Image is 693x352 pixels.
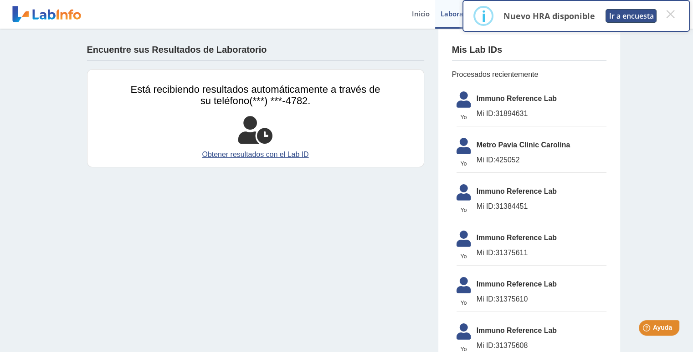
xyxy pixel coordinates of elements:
h4: Mis Lab IDs [452,45,503,55]
span: Yo [451,113,477,121]
span: Immuno Reference Lab [477,279,606,290]
span: 31894631 [477,108,606,119]
span: Mi ID: [477,342,496,349]
span: 31375608 [477,340,606,351]
span: 31375610 [477,294,606,305]
span: 31384451 [477,201,606,212]
button: Close this dialog [662,6,678,22]
span: Yo [451,252,477,261]
h4: Encuentre sus Resultados de Laboratorio [87,45,267,55]
div: i [481,8,486,24]
span: Mi ID: [477,295,496,303]
span: Immuno Reference Lab [477,325,606,336]
span: Está recibiendo resultados automáticamente a través de su teléfono [131,84,380,106]
span: Yo [451,206,477,214]
span: Immuno Reference Lab [477,232,606,243]
span: 425052 [477,155,606,166]
span: Immuno Reference Lab [477,93,606,104]
span: Metro Pavia Clinic Carolina [477,140,606,151]
button: Ir a encuesta [606,9,657,23]
iframe: Help widget launcher [612,317,683,342]
span: Mi ID: [477,249,496,256]
span: Procesados recientemente [452,69,606,80]
span: Mi ID: [477,202,496,210]
span: Mi ID: [477,156,496,164]
span: Yo [451,299,477,307]
a: Obtener resultados con el Lab ID [131,149,380,160]
span: Immuno Reference Lab [477,186,606,197]
p: Nuevo HRA disponible [503,10,595,21]
span: Mi ID: [477,110,496,117]
span: 31375611 [477,247,606,258]
span: Yo [451,160,477,168]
